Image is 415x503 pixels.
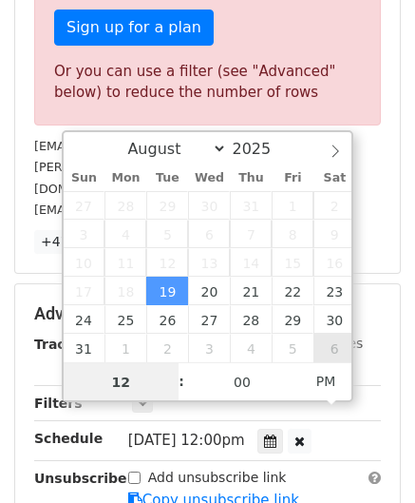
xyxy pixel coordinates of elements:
span: August 27, 2025 [188,305,230,334]
label: Add unsubscribe link [148,468,287,488]
span: August 23, 2025 [313,277,355,305]
span: July 31, 2025 [230,191,272,220]
small: [EMAIL_ADDRESS][DOMAIN_NAME] [34,203,246,217]
span: July 27, 2025 [64,191,105,220]
span: September 2, 2025 [146,334,188,362]
span: August 18, 2025 [104,277,146,305]
span: August 19, 2025 [146,277,188,305]
input: Year [227,140,295,158]
span: August 10, 2025 [64,248,105,277]
span: August 5, 2025 [146,220,188,248]
strong: Schedule [34,431,103,446]
span: August 31, 2025 [64,334,105,362]
span: August 16, 2025 [313,248,355,277]
span: August 20, 2025 [188,277,230,305]
span: August 12, 2025 [146,248,188,277]
span: August 30, 2025 [313,305,355,334]
strong: Filters [34,396,83,411]
span: July 28, 2025 [104,191,146,220]
span: August 29, 2025 [272,305,313,334]
span: September 3, 2025 [188,334,230,362]
span: August 9, 2025 [313,220,355,248]
span: Tue [146,172,188,184]
span: August 24, 2025 [64,305,105,334]
span: [DATE] 12:00pm [128,432,245,449]
a: Sign up for a plan [54,10,214,46]
span: August 3, 2025 [64,220,105,248]
span: Fri [272,172,313,184]
strong: Tracking [34,337,98,352]
span: Click to toggle [300,362,352,400]
a: +47 more [34,230,114,254]
span: August 26, 2025 [146,305,188,334]
div: Or you can use a filter (see "Advanced" below) to reduce the number of rows [54,61,361,104]
strong: Unsubscribe [34,471,127,486]
input: Minute [184,363,300,401]
small: [EMAIL_ADDRESS][DOMAIN_NAME] [34,139,246,153]
span: September 6, 2025 [313,334,355,362]
span: Sat [313,172,355,184]
span: August 13, 2025 [188,248,230,277]
span: July 29, 2025 [146,191,188,220]
span: August 7, 2025 [230,220,272,248]
span: August 1, 2025 [272,191,313,220]
span: September 4, 2025 [230,334,272,362]
span: September 5, 2025 [272,334,313,362]
span: Wed [188,172,230,184]
span: August 21, 2025 [230,277,272,305]
h5: Advanced [34,303,381,324]
input: Hour [64,363,179,401]
span: Sun [64,172,105,184]
span: August 15, 2025 [272,248,313,277]
span: August 22, 2025 [272,277,313,305]
small: [PERSON_NAME][EMAIL_ADDRESS][PERSON_NAME][DOMAIN_NAME] [34,160,346,196]
span: August 28, 2025 [230,305,272,334]
span: : [179,362,184,400]
span: August 2, 2025 [313,191,355,220]
span: August 11, 2025 [104,248,146,277]
span: August 14, 2025 [230,248,272,277]
span: July 30, 2025 [188,191,230,220]
span: August 17, 2025 [64,277,105,305]
span: August 4, 2025 [104,220,146,248]
span: Mon [104,172,146,184]
span: August 25, 2025 [104,305,146,334]
span: August 8, 2025 [272,220,313,248]
span: September 1, 2025 [104,334,146,362]
span: Thu [230,172,272,184]
span: August 6, 2025 [188,220,230,248]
